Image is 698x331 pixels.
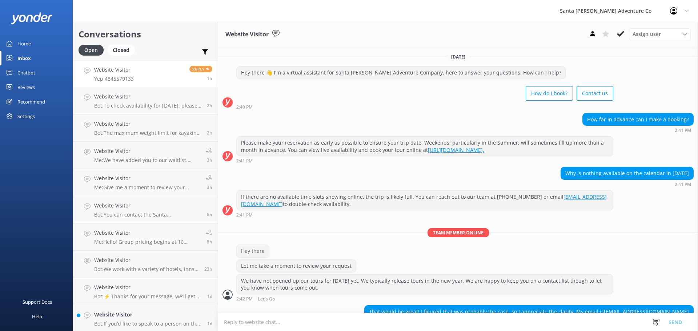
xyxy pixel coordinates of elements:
[428,146,484,153] a: [URL][DOMAIN_NAME].
[79,45,104,56] div: Open
[207,184,212,190] span: Sep 08 2025 01:15pm (UTC -07:00) America/Tijuana
[17,94,45,109] div: Recommend
[73,87,218,114] a: Website VisitorBot:To check availability for [DATE], please visit our calendar at [URL][DOMAIN_NA...
[604,308,689,315] a: [EMAIL_ADDRESS][DOMAIN_NAME]
[207,157,212,163] span: Sep 08 2025 01:25pm (UTC -07:00) America/Tijuana
[94,266,199,273] p: Bot: We work with a variety of hotels, inns, bed & breakfasts, and campgrounds throughout [GEOGRA...
[237,260,356,272] div: Let me take a moment to review your request
[94,157,200,164] p: Me: We have added you to our waitlist. Keep an eye out for a phone call from [PHONE_NUMBER], we w...
[237,275,613,294] div: We have not opened up our tours for [DATE] yet. We typically release tours in the new year. We ar...
[107,45,135,56] div: Closed
[17,80,35,94] div: Reviews
[365,306,693,318] div: That would be great! I figured that was probably the case, so I appreciate the clarity. My email is
[675,128,691,133] strong: 2:41 PM
[17,51,31,65] div: Inbox
[207,320,212,327] span: Sep 06 2025 11:38pm (UTC -07:00) America/Tijuana
[79,27,212,41] h2: Conversations
[561,182,694,187] div: Sep 08 2025 02:41pm (UTC -07:00) America/Tijuana
[94,174,200,182] h4: Website Visitor
[583,113,693,126] div: How far in advance can I make a booking?
[236,104,613,109] div: Sep 08 2025 02:40pm (UTC -07:00) America/Tijuana
[94,311,202,319] h4: Website Visitor
[236,158,613,163] div: Sep 08 2025 02:41pm (UTC -07:00) America/Tijuana
[94,320,202,327] p: Bot: If you’d like to speak to a person on the Santa [PERSON_NAME] Adventure Co. team, please cal...
[241,193,607,207] a: [EMAIL_ADDRESS][DOMAIN_NAME]
[236,296,613,302] div: Sep 08 2025 02:42pm (UTC -07:00) America/Tijuana
[73,251,218,278] a: Website VisitorBot:We work with a variety of hotels, inns, bed & breakfasts, and campgrounds thro...
[236,213,253,217] strong: 2:41 PM
[675,182,691,187] strong: 2:41 PM
[94,256,199,264] h4: Website Visitor
[73,60,218,87] a: Website VisitorYep 4845579133Reply1h
[577,86,613,101] button: Contact us
[447,54,470,60] span: [DATE]
[207,239,212,245] span: Sep 08 2025 08:34am (UTC -07:00) America/Tijuana
[236,105,253,109] strong: 2:40 PM
[32,309,42,324] div: Help
[236,212,613,217] div: Sep 08 2025 02:41pm (UTC -07:00) America/Tijuana
[94,293,202,300] p: Bot: ⚡ Thanks for your message, we'll get back to you as soon as we can. You're also welcome to k...
[207,102,212,109] span: Sep 08 2025 02:40pm (UTC -07:00) America/Tijuana
[633,30,661,38] span: Assign user
[17,65,35,80] div: Chatbot
[17,109,35,124] div: Settings
[237,66,566,79] div: Hey there 👋 I'm a virtual assistant for Santa [PERSON_NAME] Adventure Company, here to answer you...
[94,93,201,101] h4: Website Visitor
[73,169,218,196] a: Website VisitorMe:Give me a moment to review your request3h
[204,266,212,272] span: Sep 07 2025 05:59pm (UTC -07:00) America/Tijuana
[207,293,212,299] span: Sep 07 2025 02:10pm (UTC -07:00) America/Tijuana
[94,184,200,191] p: Me: Give me a moment to review your request
[629,28,691,40] div: Assign User
[94,211,201,218] p: Bot: You can contact the Santa [PERSON_NAME] Adventure Co. team at [PHONE_NUMBER], or by emailing...
[94,120,201,128] h4: Website Visitor
[561,167,693,179] div: Why is nothing available on the calendar in [DATE]
[237,137,613,156] div: Please make your reservation as early as possible to ensure your trip date. Weekends, particularl...
[236,159,253,163] strong: 2:41 PM
[189,66,212,72] span: Reply
[236,297,253,302] strong: 2:42 PM
[582,128,694,133] div: Sep 08 2025 02:41pm (UTC -07:00) America/Tijuana
[73,114,218,142] a: Website VisitorBot:The maximum weight limit for kayaking is 450lbs. Guests weighing between 230-4...
[258,297,275,302] span: Let's Go
[526,86,573,101] button: How do I book?
[237,191,613,210] div: If there are no available time slots showing online, the trip is likely full. You can reach out t...
[79,46,107,54] a: Open
[11,12,53,24] img: yonder-white-logo.png
[94,66,134,74] h4: Website Visitor
[94,102,201,109] p: Bot: To check availability for [DATE], please visit our calendar at [URL][DOMAIN_NAME].
[94,130,201,136] p: Bot: The maximum weight limit for kayaking is 450lbs. Guests weighing between 230-450lbs will be ...
[94,283,202,291] h4: Website Visitor
[73,196,218,223] a: Website VisitorBot:You can contact the Santa [PERSON_NAME] Adventure Co. team at [PHONE_NUMBER], ...
[225,30,269,39] h3: Website Visitor
[428,228,489,237] span: Team member online
[23,295,52,309] div: Support Docs
[107,46,139,54] a: Closed
[94,76,134,82] p: Yep 4845579133
[73,278,218,305] a: Website VisitorBot:⚡ Thanks for your message, we'll get back to you as soon as we can. You're als...
[207,211,212,218] span: Sep 08 2025 10:50am (UTC -07:00) America/Tijuana
[237,245,269,257] div: Hey there
[94,239,200,245] p: Me: Hello! Group pricing begins at 16 guests. We look forward to having you in December.
[94,147,200,155] h4: Website Visitor
[207,130,212,136] span: Sep 08 2025 02:36pm (UTC -07:00) America/Tijuana
[17,36,31,51] div: Home
[73,223,218,251] a: Website VisitorMe:Hello! Group pricing begins at 16 guests. We look forward to having you in Dece...
[73,142,218,169] a: Website VisitorMe:We have added you to our waitlist. Keep an eye out for a phone call from [PHONE...
[94,202,201,210] h4: Website Visitor
[94,229,200,237] h4: Website Visitor
[207,75,212,81] span: Sep 08 2025 03:01pm (UTC -07:00) America/Tijuana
